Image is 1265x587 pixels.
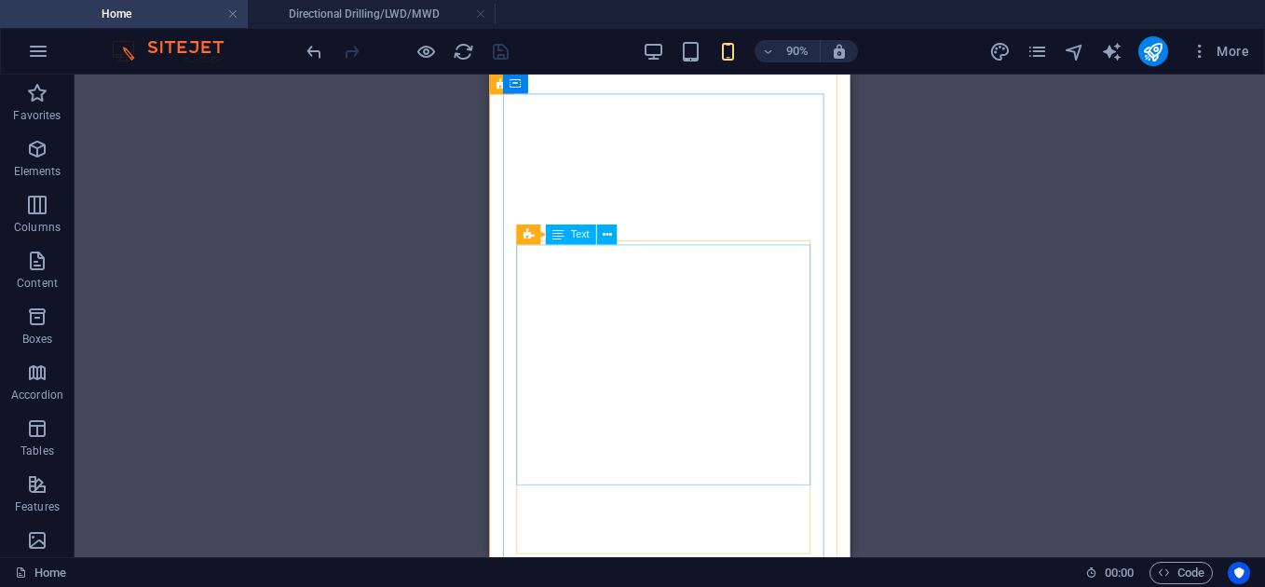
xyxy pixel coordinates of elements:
[107,40,247,62] img: Editor Logo
[248,4,496,24] h4: Directional Drilling/LWD/MWD
[1105,562,1134,584] span: 00 00
[1085,562,1135,584] h6: Session time
[1101,41,1122,62] i: AI Writer
[1228,562,1250,584] button: Usercentrics
[1138,36,1168,66] button: publish
[15,499,60,514] p: Features
[20,444,54,458] p: Tables
[1118,566,1121,580] span: :
[1027,40,1049,62] button: pages
[1064,40,1086,62] button: navigator
[17,276,58,291] p: Content
[11,388,63,403] p: Accordion
[19,555,57,570] p: Images
[755,40,821,62] button: 90%
[13,108,61,123] p: Favorites
[304,41,325,62] i: Undo: Change padding (Ctrl+Z)
[1183,36,1257,66] button: More
[571,230,590,240] span: Text
[1149,562,1213,584] button: Code
[1190,42,1249,61] span: More
[22,332,53,347] p: Boxes
[831,43,848,60] i: On resize automatically adjust zoom level to fit chosen device.
[15,562,66,584] a: Click to cancel selection. Double-click to open Pages
[14,220,61,235] p: Columns
[453,41,474,62] i: Reload page
[452,40,474,62] button: reload
[14,164,61,179] p: Elements
[1027,41,1048,62] i: Pages (Ctrl+Alt+S)
[1142,41,1163,62] i: Publish
[1064,41,1085,62] i: Navigator
[782,40,812,62] h6: 90%
[303,40,325,62] button: undo
[989,40,1012,62] button: design
[989,41,1011,62] i: Design (Ctrl+Alt+Y)
[1101,40,1123,62] button: text_generator
[1158,562,1204,584] span: Code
